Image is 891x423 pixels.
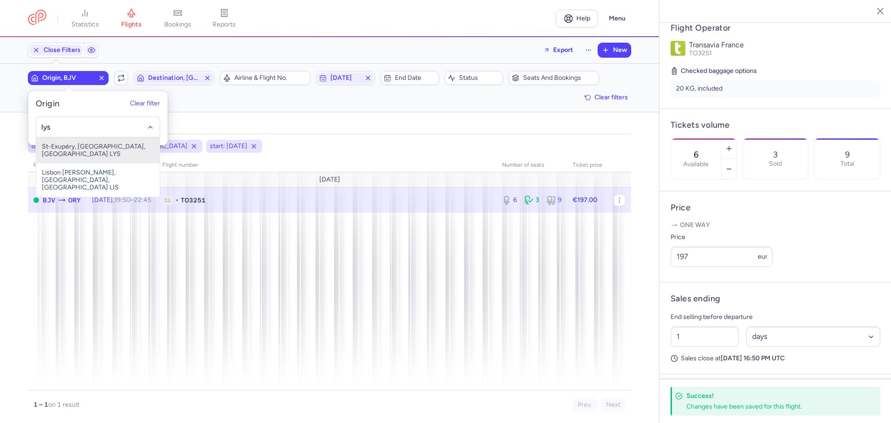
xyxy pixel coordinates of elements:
[234,74,307,82] span: Airline & Flight No.
[671,247,773,267] input: ---
[497,158,567,172] th: number of seats
[148,74,200,82] span: Destination, [GEOGRAPHIC_DATA]
[43,195,55,205] span: BJV
[581,91,631,104] button: Clear filters
[28,71,109,85] button: Origin, BJV
[201,8,247,29] a: reports
[601,398,626,412] button: Next
[130,100,160,108] button: Clear filter
[316,71,374,85] button: [DATE]
[330,74,360,82] span: [DATE]
[157,158,497,172] th: Flight number
[32,142,63,151] span: origin: BJV
[114,196,151,204] span: –
[686,402,860,411] div: Changes have been saved for this flight.
[671,293,720,304] h4: Sales ending
[210,142,247,151] span: start: [DATE]
[689,49,712,57] span: TO3251
[613,46,627,54] span: New
[381,71,439,85] button: End date
[108,8,155,29] a: flights
[319,176,340,183] span: [DATE]
[671,65,880,77] h5: Checked baggage options
[523,74,596,82] span: Seats and bookings
[576,15,590,22] span: Help
[92,196,151,204] span: [DATE],
[134,71,214,85] button: Destination, [GEOGRAPHIC_DATA]
[44,46,81,54] span: Close Filters
[547,195,562,205] div: 9
[162,195,174,205] span: 1L
[121,20,142,29] span: flights
[845,150,850,159] p: 9
[671,326,739,347] input: ##
[28,43,84,57] button: Close Filters
[48,401,79,409] span: on 1 result
[71,20,99,29] span: statistics
[573,398,597,412] button: Prev.
[686,391,860,400] h4: Success!
[502,195,517,205] div: 6
[758,253,768,260] span: eur
[840,160,854,168] p: Total
[36,163,160,197] span: Lisbon [PERSON_NAME], [GEOGRAPHIC_DATA], [GEOGRAPHIC_DATA] LIS
[683,161,709,168] label: Available
[134,196,151,204] time: 22:45
[537,43,579,58] button: Export
[594,94,628,101] span: Clear filters
[671,202,880,213] h4: Price
[28,10,46,27] a: CitizenPlane red outlined logo
[671,232,773,243] label: Price
[769,160,782,168] p: Sold
[42,74,94,82] span: Origin, BJV
[395,74,436,82] span: End date
[445,71,503,85] button: Status
[28,158,86,172] th: route
[213,20,236,29] span: reports
[671,23,880,33] h4: Flight Operator
[567,158,608,172] th: Ticket price
[671,312,880,323] p: End selling before departure
[671,41,685,56] img: Transavia France logo
[773,150,778,159] p: 3
[220,71,310,85] button: Airline & Flight No.
[689,41,880,49] p: Transavia France
[41,122,155,132] input: -searchbox
[36,137,160,163] span: St-Exupéry, [GEOGRAPHIC_DATA], [GEOGRAPHIC_DATA] LYS
[164,20,191,29] span: bookings
[721,354,785,362] strong: [DATE] 16:50 PM UTC
[509,71,599,85] button: Seats and bookings
[671,354,880,363] p: Sales close at
[598,43,631,57] button: New
[603,10,631,27] button: Menu
[33,401,48,409] strong: 1 – 1
[155,8,201,29] a: bookings
[181,195,206,205] span: TO3251
[671,221,880,230] p: One way
[556,10,598,27] a: Help
[114,196,130,204] time: 19:50
[671,120,880,130] h4: Tickets volume
[68,195,81,205] span: ORY
[553,46,573,53] span: Export
[62,8,108,29] a: statistics
[573,196,597,204] strong: €197.00
[459,74,500,82] span: Status
[524,195,539,205] div: 3
[36,98,60,109] h5: Origin
[671,80,880,97] li: 20 KG, included
[175,195,179,205] span: •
